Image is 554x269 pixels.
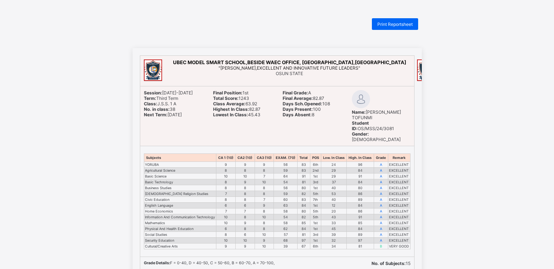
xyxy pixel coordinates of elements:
td: 20 [321,208,346,214]
b: Session: [144,90,162,95]
th: CA3 (10) [255,154,274,162]
td: 3rd [310,179,321,185]
td: EXCELLENT [388,208,410,214]
b: Name: [352,109,366,115]
b: Days Absent: [283,112,312,117]
td: 33 [321,220,346,226]
span: 100 [283,106,321,112]
b: Total Score: [213,95,239,101]
td: 10 [236,238,255,243]
td: 43 [321,214,346,220]
td: [DEMOGRAPHIC_DATA] Religion Studies [144,191,216,197]
b: Lowest In Class: [213,112,248,117]
td: 2nd [310,168,321,174]
span: [DATE] [144,112,182,117]
td: 10 [216,214,235,220]
td: 84 [298,226,310,232]
td: 9 [216,162,235,168]
td: Basic Technology [144,179,216,185]
td: 12 [321,203,346,208]
span: [DATE]-[DATE] [144,90,193,95]
td: A [374,191,388,197]
span: 38 [144,106,175,112]
td: 80 [347,185,374,191]
td: A [374,214,388,220]
td: 97 [298,238,310,243]
td: 9 [236,243,255,249]
td: EXCELLENT [388,168,410,174]
td: 8 [236,214,255,220]
td: 9 [236,179,255,185]
td: Physical And Health Education [144,226,216,232]
b: Days Present: [283,106,313,112]
th: Total [298,154,310,162]
td: 9 [255,203,274,208]
td: 80 [298,185,310,191]
span: 15 [372,261,410,266]
td: 6 [216,226,235,232]
td: VERY GOOD [388,243,410,249]
td: 60 [274,197,297,203]
td: A [374,162,388,168]
td: A [374,203,388,208]
th: EXAM. (70) [274,154,297,162]
td: A [374,179,388,185]
span: 8 [283,112,314,117]
td: 91 [347,174,374,179]
img: default.svg [352,90,370,108]
td: 40 [321,197,346,203]
td: Information And Communication Technology [144,214,216,220]
td: 5th [310,208,321,214]
td: 6th [310,243,321,249]
td: 80 [298,208,310,214]
td: 54 [274,214,297,220]
span: [PERSON_NAME] TOFUNMI [352,109,401,120]
th: CA2 (10) [236,154,255,162]
td: EXCELLENT [388,162,410,168]
th: Subjects [144,154,216,162]
td: 10 [236,174,255,179]
td: Agricultural Science [144,168,216,174]
td: A [374,168,388,174]
th: Remark [388,154,410,162]
td: 9 [255,238,274,243]
span: UBEC MODEL SMART SCHOOL,BESIDE WAEC OFFICE, [GEOGRAPHIC_DATA],[GEOGRAPHIC_DATA] [173,59,406,65]
td: 10 [216,174,235,179]
td: 8 [216,179,235,185]
b: Class: [144,101,157,106]
td: 8 [216,185,235,191]
b: Grade Details: [144,261,170,265]
td: 8 [255,226,274,232]
th: High. In Class [347,154,374,162]
span: 63.92 [213,101,257,106]
td: 85 [347,220,374,226]
td: 56 [274,185,297,191]
td: 8 [255,185,274,191]
th: Low. In Class [321,154,346,162]
td: 1st [310,238,321,243]
td: 37 [321,179,346,185]
td: 58 [274,208,297,214]
span: 1st [213,90,248,95]
td: 67 [298,243,310,249]
td: 83 [298,197,310,203]
th: CA 1 (10) [216,154,235,162]
td: 39 [321,232,346,238]
td: 9 [236,220,255,226]
td: 10 [255,232,274,238]
td: EXCELLENT [388,179,410,185]
td: 10 [216,238,235,243]
span: Print Reportsheet [377,22,413,27]
td: 9 [255,162,274,168]
td: 85 [298,220,310,226]
td: 91 [298,174,310,179]
td: 10 [255,179,274,185]
td: 82 [298,214,310,220]
td: 45 [321,226,346,232]
td: EXCELLENT [388,238,410,243]
td: 8 [255,191,274,197]
td: 40 [321,185,346,191]
td: 10 [255,214,274,220]
td: EXCELLENT [388,174,410,179]
b: Final Position: [213,90,243,95]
